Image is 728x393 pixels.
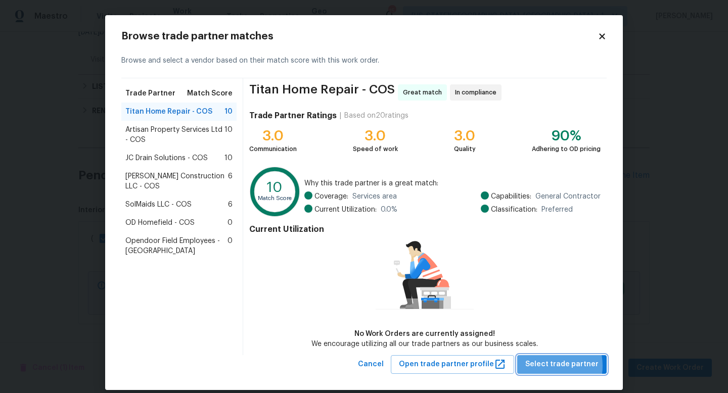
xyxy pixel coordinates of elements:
[249,131,297,141] div: 3.0
[454,131,476,141] div: 3.0
[532,144,601,154] div: Adhering to OD pricing
[358,358,384,371] span: Cancel
[455,87,500,97] span: In compliance
[125,171,228,191] span: [PERSON_NAME] Construction LLC - COS
[228,171,233,191] span: 6
[125,236,227,256] span: Opendoor Field Employees - [GEOGRAPHIC_DATA]
[125,218,195,228] span: OD Homefield - COS
[314,191,348,202] span: Coverage:
[403,87,446,97] span: Great match
[249,111,337,121] h4: Trade Partner Ratings
[249,144,297,154] div: Communication
[125,153,208,163] span: JC Drain Solutions - COS
[391,355,514,374] button: Open trade partner profile
[125,107,212,117] span: Titan Home Repair - COS
[311,329,538,339] div: No Work Orders are currently assigned!
[311,339,538,349] div: We encourage utilizing all our trade partners as our business scales.
[224,125,233,145] span: 10
[121,31,598,41] h2: Browse trade partner matches
[353,131,398,141] div: 3.0
[517,355,607,374] button: Select trade partner
[381,205,397,215] span: 0.0 %
[535,191,601,202] span: General Contractor
[125,200,192,210] span: SolMaids LLC - COS
[304,178,601,188] span: Why this trade partner is a great match:
[187,88,233,99] span: Match Score
[532,131,601,141] div: 90%
[224,153,233,163] span: 10
[454,144,476,154] div: Quality
[337,111,344,121] div: |
[224,107,233,117] span: 10
[249,84,395,101] span: Titan Home Repair - COS
[227,236,233,256] span: 0
[491,205,537,215] span: Classification:
[525,358,599,371] span: Select trade partner
[491,191,531,202] span: Capabilities:
[344,111,408,121] div: Based on 20 ratings
[121,43,607,78] div: Browse and select a vendor based on their match score with this work order.
[541,205,573,215] span: Preferred
[125,125,224,145] span: Artisan Property Services Ltd - COS
[228,200,233,210] span: 6
[258,195,292,201] text: Match Score
[354,355,388,374] button: Cancel
[353,144,398,154] div: Speed of work
[314,205,377,215] span: Current Utilization:
[399,358,506,371] span: Open trade partner profile
[352,191,397,202] span: Services area
[249,224,601,234] h4: Current Utilization
[267,180,283,194] text: 10
[125,88,175,99] span: Trade Partner
[227,218,233,228] span: 0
